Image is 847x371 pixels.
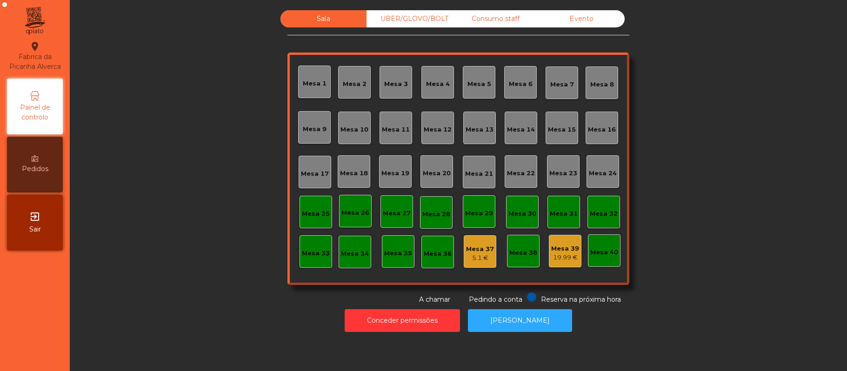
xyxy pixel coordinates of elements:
[426,79,450,89] div: Mesa 4
[29,41,40,52] i: location_on
[23,5,46,37] img: qpiato
[29,211,40,222] i: exit_to_app
[466,253,494,263] div: 5.1 €
[550,209,578,219] div: Mesa 31
[22,164,48,174] span: Pedidos
[590,209,618,219] div: Mesa 32
[508,209,536,219] div: Mesa 30
[509,248,537,258] div: Mesa 38
[422,210,450,219] div: Mesa 28
[424,249,452,258] div: Mesa 36
[280,10,367,27] div: Sala
[419,295,450,304] span: A chamar
[548,125,576,134] div: Mesa 15
[551,253,579,262] div: 19.99 €
[341,249,369,258] div: Mesa 34
[453,10,539,27] div: Consumo staff
[424,125,452,134] div: Mesa 12
[303,125,327,134] div: Mesa 9
[303,79,327,88] div: Mesa 1
[541,295,621,304] span: Reserva na próxima hora
[343,79,367,89] div: Mesa 2
[590,248,618,257] div: Mesa 40
[588,125,616,134] div: Mesa 16
[340,169,368,178] div: Mesa 18
[9,103,60,122] span: Painel de controlo
[383,209,411,218] div: Mesa 27
[550,80,574,89] div: Mesa 7
[467,79,491,89] div: Mesa 5
[341,208,369,218] div: Mesa 26
[7,41,62,72] div: Fabrica da Picanha Alverca
[551,244,579,253] div: Mesa 39
[539,10,625,27] div: Evento
[469,295,522,304] span: Pedindo a conta
[302,209,330,219] div: Mesa 25
[507,169,535,178] div: Mesa 22
[301,169,329,179] div: Mesa 17
[549,169,577,178] div: Mesa 23
[589,169,617,178] div: Mesa 24
[302,249,330,258] div: Mesa 33
[367,10,453,27] div: UBER/GLOVO/BOLT
[384,249,412,258] div: Mesa 35
[423,169,451,178] div: Mesa 20
[381,169,409,178] div: Mesa 19
[507,125,535,134] div: Mesa 14
[509,79,533,89] div: Mesa 6
[590,80,614,89] div: Mesa 8
[468,309,572,332] button: [PERSON_NAME]
[345,309,460,332] button: Conceder permissões
[465,169,493,179] div: Mesa 21
[382,125,410,134] div: Mesa 11
[466,125,494,134] div: Mesa 13
[29,225,41,234] span: Sair
[466,245,494,254] div: Mesa 37
[384,79,408,89] div: Mesa 3
[340,125,368,134] div: Mesa 10
[465,209,493,218] div: Mesa 29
